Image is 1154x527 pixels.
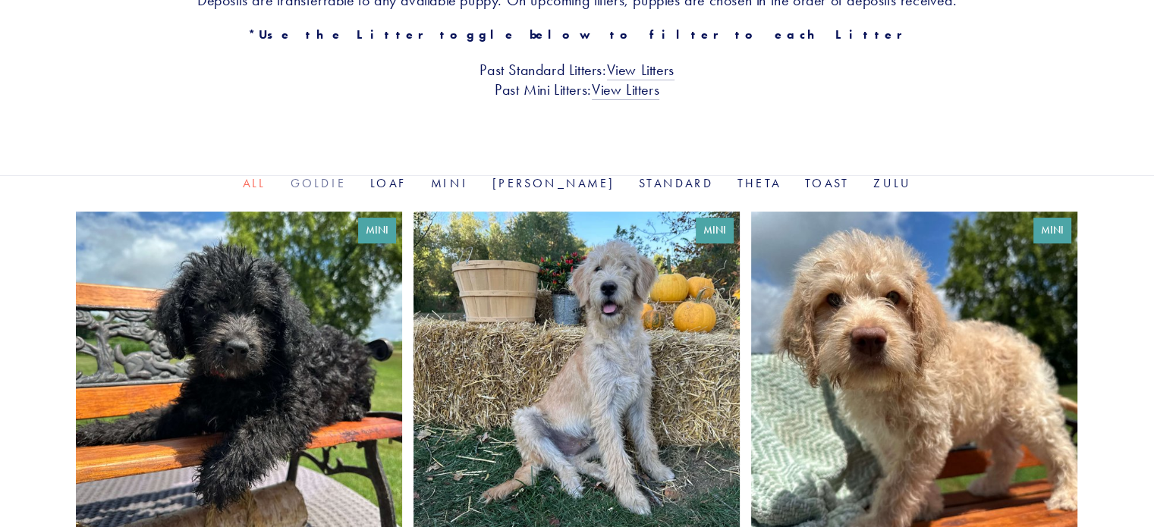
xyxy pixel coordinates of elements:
a: Toast [805,176,849,190]
a: Goldie [291,176,346,190]
a: All [243,176,266,190]
a: Zulu [873,176,911,190]
h3: Past Standard Litters: Past Mini Litters: [76,60,1078,99]
strong: *Use the Litter toggle below to filter to each Litter [248,27,906,42]
a: View Litters [592,80,659,100]
a: Loaf [370,176,407,190]
a: View Litters [607,61,674,80]
a: Theta [737,176,781,190]
a: Standard [639,176,713,190]
a: Mini [431,176,468,190]
a: [PERSON_NAME] [492,176,615,190]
